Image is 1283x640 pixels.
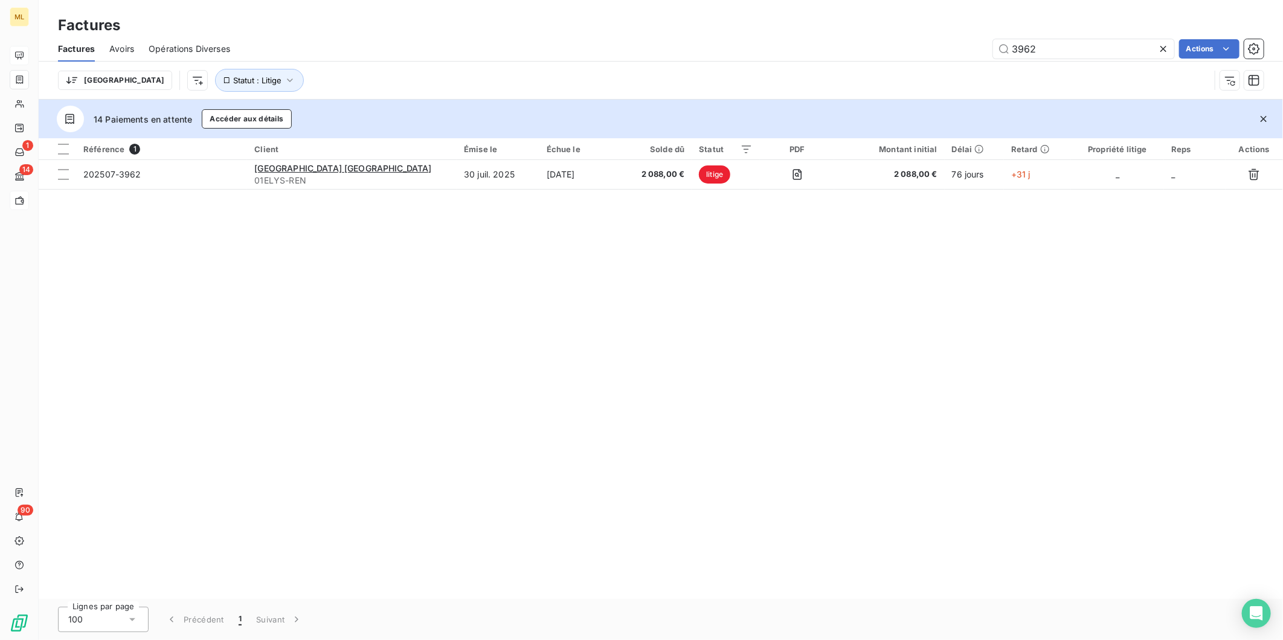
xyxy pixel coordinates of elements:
[202,109,291,129] button: Accéder aux détails
[19,164,33,175] span: 14
[993,39,1174,59] input: Rechercher
[547,144,612,154] div: Échue le
[58,14,120,36] h3: Factures
[94,113,192,126] span: 14 Paiements en attente
[58,71,172,90] button: [GEOGRAPHIC_DATA]
[254,174,449,187] span: 01ELYS-REN
[1116,169,1119,179] span: _
[239,613,242,626] span: 1
[249,607,310,632] button: Suivant
[841,144,937,154] div: Montant initial
[1078,144,1157,154] div: Propriété litige
[149,43,230,55] span: Opérations Diverses
[83,144,124,154] span: Référence
[10,7,29,27] div: ML
[841,168,937,181] span: 2 088,00 €
[18,505,33,516] span: 90
[464,144,532,154] div: Émise le
[1171,144,1218,154] div: Reps
[58,43,95,55] span: Factures
[539,160,619,189] td: [DATE]
[1171,169,1175,179] span: _
[68,613,83,626] span: 100
[945,160,1004,189] td: 76 jours
[952,144,997,154] div: Délai
[1011,144,1064,154] div: Retard
[129,144,140,155] span: 1
[1011,169,1031,179] span: +31 j
[457,160,539,189] td: 30 juil. 2025
[699,165,730,184] span: litige
[10,613,29,633] img: Logo LeanPay
[83,169,141,179] span: 202507-3962
[254,163,431,173] span: [GEOGRAPHIC_DATA] [GEOGRAPHIC_DATA]
[231,607,249,632] button: 1
[215,69,304,92] button: Statut : Litige
[1242,599,1271,628] div: Open Intercom Messenger
[1233,144,1276,154] div: Actions
[626,144,685,154] div: Solde dû
[109,43,134,55] span: Avoirs
[626,168,685,181] span: 2 088,00 €
[1179,39,1240,59] button: Actions
[699,144,752,154] div: Statut
[233,75,281,85] span: Statut : Litige
[22,140,33,151] span: 1
[158,607,231,632] button: Précédent
[254,144,449,154] div: Client
[767,144,827,154] div: PDF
